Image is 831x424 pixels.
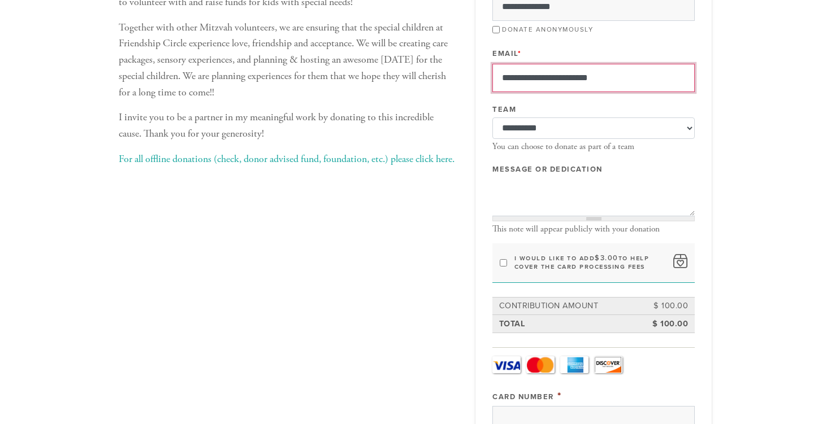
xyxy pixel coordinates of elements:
[594,356,622,373] a: Discover
[560,356,588,373] a: Amex
[119,110,458,142] p: I invite you to be a partner in my meaningful work by donating to this incredible cause. Thank yo...
[119,152,455,165] a: For all offline donations (check, donor advised fund, foundation, etc.) please click here.
[497,298,639,314] td: Contribution Amount
[492,49,521,59] label: Email
[497,316,639,332] td: Total
[492,104,516,115] label: Team
[526,356,555,373] a: MasterCard
[557,390,562,402] span: This field is required.
[492,164,603,174] label: Message or dedication
[492,142,695,152] div: You can choose to donate as part of a team
[639,316,690,332] td: $ 100.00
[492,356,521,373] a: Visa
[639,298,690,314] td: $ 100.00
[514,254,666,271] label: I would like to add to help cover the card processing fees
[600,253,618,263] span: 3.00
[492,224,695,234] div: This note will appear publicly with your donation
[502,25,593,33] label: Donate Anonymously
[518,49,522,58] span: This field is required.
[492,392,554,401] label: Card Number
[595,253,600,263] span: $
[119,20,458,101] p: Together with other Mitzvah volunteers, we are ensuring that the special children at Friendship C...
